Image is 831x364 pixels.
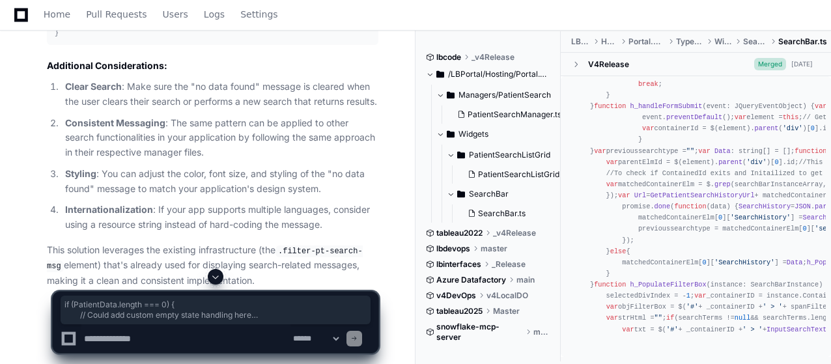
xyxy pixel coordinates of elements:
span: Widgets [714,36,733,47]
span: Home [44,10,70,18]
p: : The same pattern can be applied to other search functionalities in your application by followin... [65,116,378,160]
span: PatientSearchListGrid [469,150,550,160]
span: parent [755,124,779,132]
span: parent [718,158,742,166]
span: "" [686,147,694,155]
span: 'click' [731,69,759,77]
span: /LBPortal/Hosting/Portal.WebNew/TypeScripts [448,69,551,79]
strong: Consistent Messaging [65,117,165,128]
span: GetPatientSearchHistoryUrl [650,191,754,199]
h2: Additional Considerations: [47,59,378,72]
span: Portal.WebNew [628,36,666,47]
span: this [783,113,799,121]
span: var [735,113,746,121]
span: 0 [718,214,722,221]
button: Widgets [436,124,561,145]
span: JSON [795,203,811,210]
span: 0 [702,259,706,266]
span: event: JQueryEventObject [707,102,803,110]
button: PatientSearchListGrid [447,145,572,165]
span: Merged [754,58,786,70]
span: grep [714,180,731,188]
svg: Directory [447,126,455,142]
div: [DATE] [791,59,813,69]
span: master [481,244,507,254]
svg: Directory [457,186,465,202]
span: 0 [802,225,806,232]
span: Data [787,259,803,266]
span: function [795,147,826,155]
p: : You can adjust the color, font size, and styling of the "no data found" message to match your a... [65,167,378,197]
span: 'div' [746,158,767,166]
strong: Clear Search [65,81,122,92]
button: PatientSearchManager.ts [452,105,561,124]
span: id [823,124,830,132]
span: lbdevops [436,244,470,254]
span: Pull Requests [86,10,147,18]
span: SearchBar [743,36,768,47]
span: SearchBar.ts [478,208,526,219]
span: done [655,203,671,210]
span: var [594,147,606,155]
span: preventDefault [666,113,722,121]
span: if (PatientData.length === 0) { // Could add custom empty state handling here console.log("No pat... [64,300,367,320]
span: 0 [774,158,778,166]
span: Settings [240,10,277,18]
strong: Styling [65,168,96,179]
p: : Make sure the "no data found" message is cleared when the user clears their search or performs ... [65,79,378,109]
span: SearchBar [469,189,509,199]
svg: Directory [447,87,455,103]
span: data [711,203,727,210]
button: SearchBar [447,184,572,204]
span: var [618,191,630,199]
button: Managers/PatientSearch [436,85,561,105]
span: _v4Release [493,228,536,238]
button: /LBPortal/Hosting/Portal.WebNew/TypeScripts [426,64,551,85]
span: Url [634,191,646,199]
span: Data [714,147,731,155]
strong: Internationalization [65,204,153,215]
span: id [787,158,795,166]
button: SearchBar.ts [462,204,564,223]
span: Managers/PatientSearch [458,90,551,100]
p: This solution leverages the existing infrastructure (the element) that's already used for display... [47,243,378,288]
span: Hosting [601,36,618,47]
span: lbinterfaces [436,259,481,270]
span: _v4Release [472,52,514,63]
svg: Directory [436,66,444,82]
span: Users [163,10,188,18]
span: h_handleFormSubmit [630,102,703,110]
div: V4Release [588,59,629,70]
span: TypeScripts [676,36,704,47]
span: SearchBar.ts [778,36,827,47]
span: function [674,203,706,210]
p: : If your app supports multiple languages, consider using a resource string instead of hard-codin... [65,203,378,232]
span: lbcode [436,52,461,63]
span: var [642,124,654,132]
span: LBPortal [571,36,590,47]
span: Logs [204,10,225,18]
span: PatientSearchManager.ts [468,109,561,120]
span: var [606,158,618,166]
span: PatientSearchListGrid.ts [478,169,568,180]
span: var [606,180,618,188]
span: break [638,80,658,88]
span: var [815,102,826,110]
span: 'div' [783,124,803,132]
span: function [594,102,626,110]
span: SearchHistory [739,203,791,210]
span: Widgets [458,129,488,139]
span: var [698,147,710,155]
span: trigger [698,69,726,77]
span: 'SearchHistory' [714,259,774,266]
span: tableau2022 [436,228,483,238]
span: else [610,247,627,255]
span: _Release [492,259,526,270]
span: 'SearchHistory' [731,214,791,221]
button: PatientSearchListGrid.ts [462,165,568,184]
span: 0 [811,124,815,132]
svg: Directory [457,147,465,163]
